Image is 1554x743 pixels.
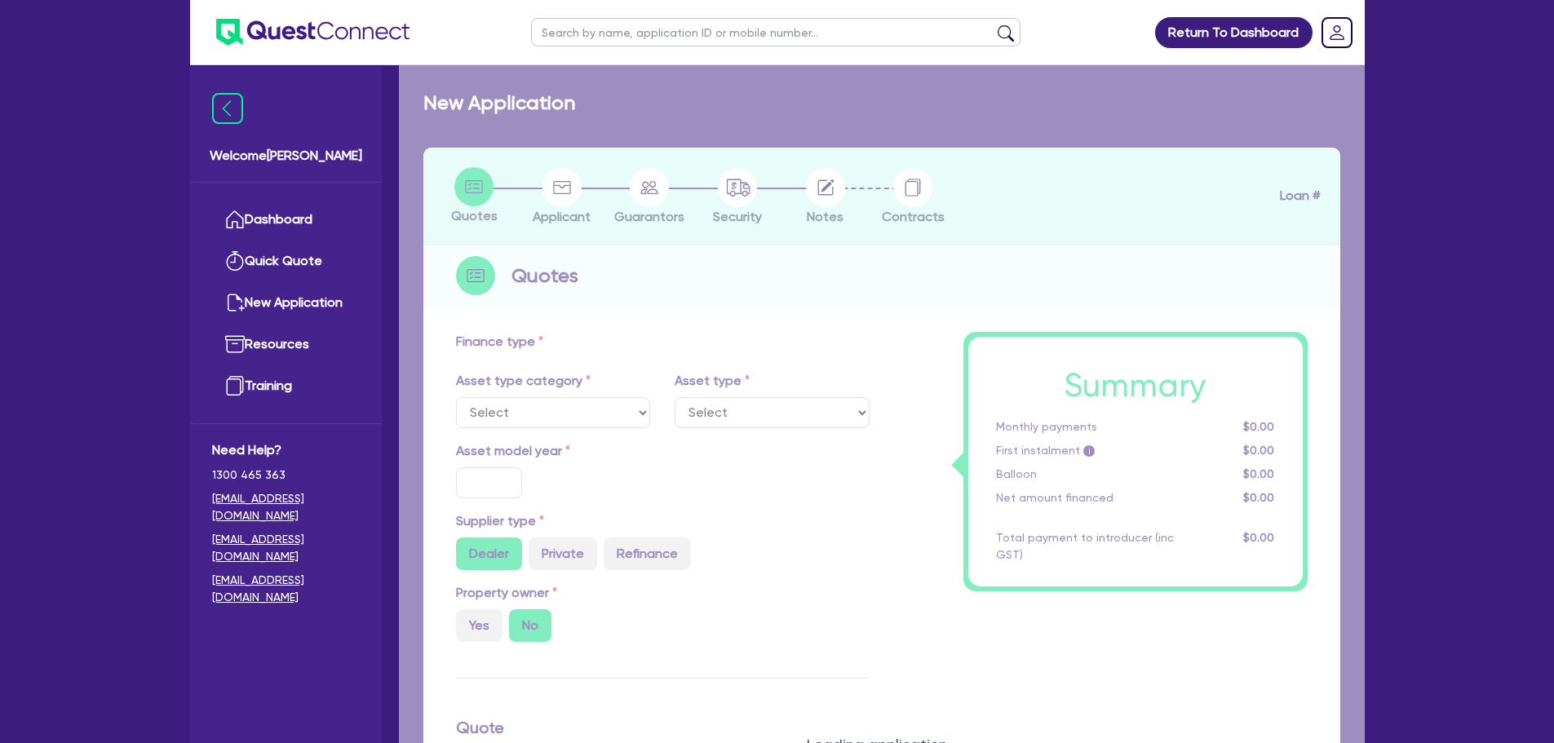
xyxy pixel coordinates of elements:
[212,93,243,124] img: icon-menu-close
[216,19,410,46] img: quest-connect-logo-blue
[210,146,362,166] span: Welcome [PERSON_NAME]
[212,440,360,460] span: Need Help?
[212,531,360,565] a: [EMAIL_ADDRESS][DOMAIN_NAME]
[212,467,360,484] span: 1300 465 363
[225,293,245,312] img: new-application
[1316,11,1358,54] a: Dropdown toggle
[212,241,360,282] a: Quick Quote
[1155,17,1313,48] a: Return To Dashboard
[212,282,360,324] a: New Application
[212,365,360,407] a: Training
[225,376,245,396] img: training
[225,334,245,354] img: resources
[212,490,360,524] a: [EMAIL_ADDRESS][DOMAIN_NAME]
[531,18,1021,46] input: Search by name, application ID or mobile number...
[212,572,360,606] a: [EMAIL_ADDRESS][DOMAIN_NAME]
[212,199,360,241] a: Dashboard
[225,251,245,271] img: quick-quote
[212,324,360,365] a: Resources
